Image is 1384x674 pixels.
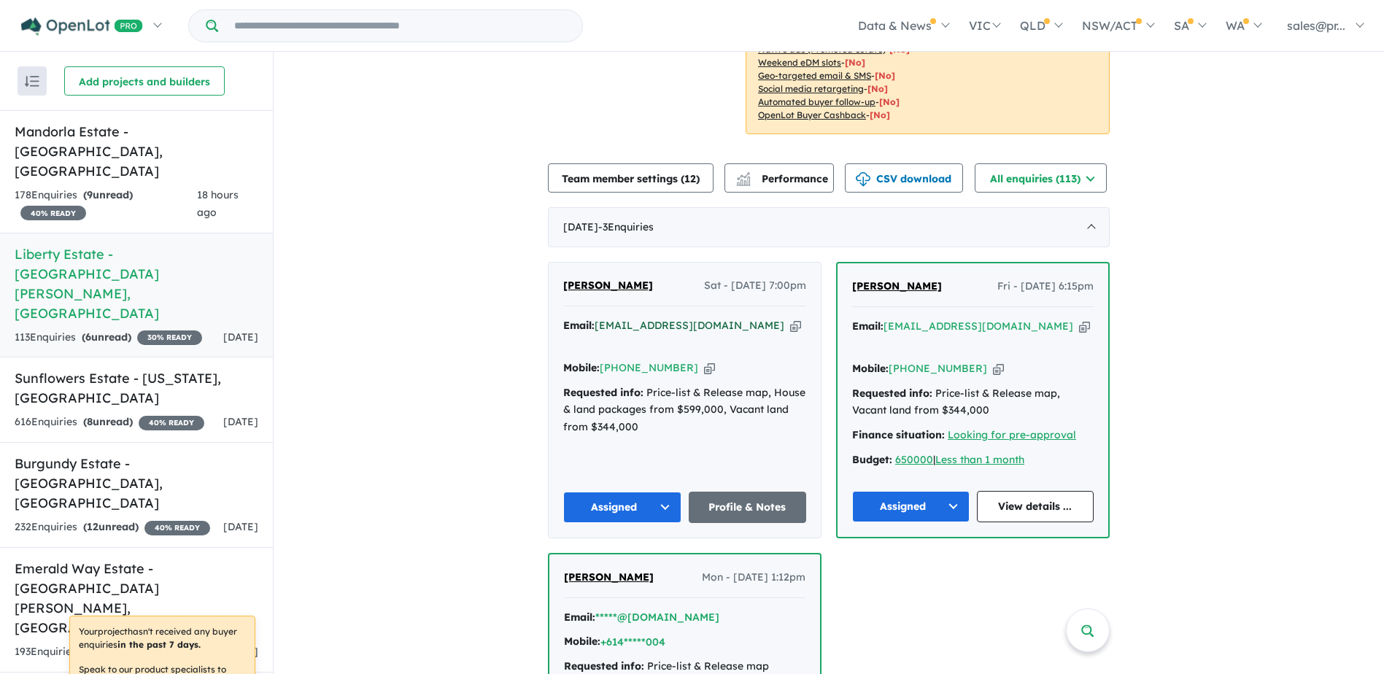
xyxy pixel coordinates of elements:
span: [No] [875,70,895,81]
a: View details ... [977,491,1094,522]
a: Looking for pre-approval [948,428,1076,441]
img: Openlot PRO Logo White [21,18,143,36]
a: [EMAIL_ADDRESS][DOMAIN_NAME] [884,319,1073,333]
strong: Requested info: [564,659,644,673]
span: [No] [889,44,910,55]
span: Performance [738,172,828,185]
input: Try estate name, suburb, builder or developer [221,10,579,42]
a: [PERSON_NAME] [563,277,653,295]
strong: ( unread) [82,330,131,344]
div: [DATE] [548,207,1110,248]
h5: Emerald Way Estate - [GEOGRAPHIC_DATA][PERSON_NAME] , [GEOGRAPHIC_DATA] [15,559,258,638]
img: sort.svg [25,76,39,87]
a: [PHONE_NUMBER] [889,362,987,375]
span: sales@pr... [1287,18,1345,33]
u: Native ads (Promoted estate) [758,44,886,55]
u: Geo-targeted email & SMS [758,70,871,81]
span: 30 % READY [137,330,202,345]
span: 6 [85,330,91,344]
span: Sat - [DATE] 7:00pm [704,277,806,295]
button: All enquiries (113) [975,163,1107,193]
a: 650000 [895,453,933,466]
a: [PERSON_NAME] [564,569,654,586]
span: 40 % READY [139,416,204,430]
span: 12 [684,172,696,185]
a: [PHONE_NUMBER] [600,361,698,374]
div: 616 Enquir ies [15,414,204,431]
img: download icon [856,172,870,187]
button: Assigned [852,491,970,522]
span: 9 [87,188,93,201]
u: Social media retargeting [758,83,864,94]
button: Performance [724,163,834,193]
span: [DATE] [223,415,258,428]
span: [No] [879,96,900,107]
span: [PERSON_NAME] [563,279,653,292]
h5: Mandorla Estate - [GEOGRAPHIC_DATA] , [GEOGRAPHIC_DATA] [15,122,258,181]
img: line-chart.svg [737,172,750,180]
strong: Email: [564,611,595,624]
span: [DATE] [223,330,258,344]
u: Automated buyer follow-up [758,96,875,107]
span: - 3 Enquir ies [598,220,654,233]
strong: Email: [563,319,595,332]
strong: Mobile: [564,635,600,648]
button: CSV download [845,163,963,193]
strong: ( unread) [83,415,133,428]
span: [PERSON_NAME] [852,279,942,293]
a: Profile & Notes [689,492,807,523]
div: 113 Enquir ies [15,329,202,346]
h5: Sunflowers Estate - [US_STATE] , [GEOGRAPHIC_DATA] [15,368,258,408]
strong: Mobile: [563,361,600,374]
span: 18 hours ago [197,188,239,219]
strong: Email: [852,319,884,333]
span: [No] [845,57,865,68]
b: in the past 7 days. [117,639,201,650]
strong: Requested info: [852,387,932,400]
span: [DATE] [223,520,258,533]
span: [No] [870,109,890,120]
div: 178 Enquir ies [15,187,197,222]
strong: Mobile: [852,362,889,375]
strong: Budget: [852,453,892,466]
span: 40 % READY [144,521,210,535]
strong: Finance situation: [852,428,945,441]
button: Copy [790,318,801,333]
strong: Requested info: [563,386,643,399]
div: 232 Enquir ies [15,519,210,536]
p: Your project hasn't received any buyer enquiries [79,625,246,651]
button: Copy [1079,319,1090,334]
div: Price-list & Release map, Vacant land from $344,000 [852,385,1094,420]
h5: Burgundy Estate - [GEOGRAPHIC_DATA] , [GEOGRAPHIC_DATA] [15,454,258,513]
a: [EMAIL_ADDRESS][DOMAIN_NAME] [595,319,784,332]
button: Copy [993,361,1004,376]
h5: Liberty Estate - [GEOGRAPHIC_DATA][PERSON_NAME] , [GEOGRAPHIC_DATA] [15,244,258,323]
button: Team member settings (12) [548,163,714,193]
span: Mon - [DATE] 1:12pm [702,569,805,586]
button: Copy [704,360,715,376]
div: | [852,452,1094,469]
span: 8 [87,415,93,428]
span: 12 [87,520,98,533]
span: Fri - [DATE] 6:15pm [997,278,1094,295]
div: 193 Enquir ies [15,643,203,661]
strong: ( unread) [83,188,133,201]
button: Assigned [563,492,681,523]
div: Price-list & Release map, House & land packages from $599,000, Vacant land from $344,000 [563,384,806,436]
u: Weekend eDM slots [758,57,841,68]
span: 40 % READY [20,206,86,220]
a: Less than 1 month [935,453,1024,466]
button: Add projects and builders [64,66,225,96]
u: OpenLot Buyer Cashback [758,109,866,120]
a: [PERSON_NAME] [852,278,942,295]
strong: ( unread) [83,520,139,533]
img: bar-chart.svg [736,177,751,186]
span: [No] [867,83,888,94]
span: [PERSON_NAME] [564,570,654,584]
